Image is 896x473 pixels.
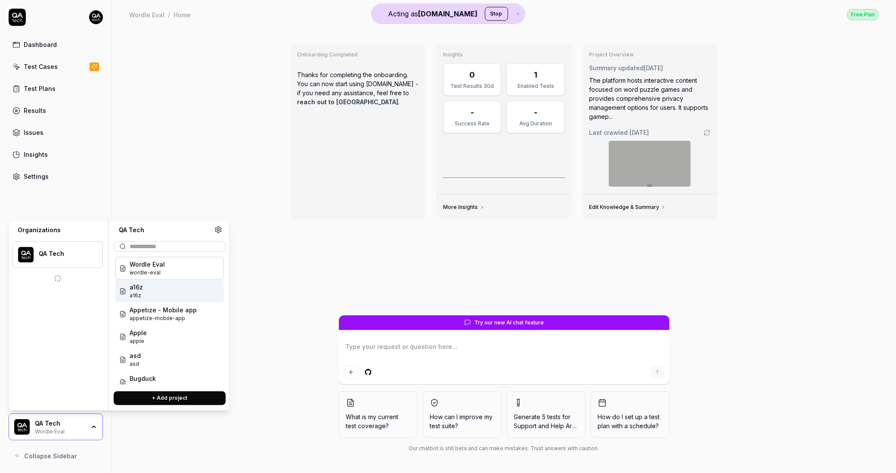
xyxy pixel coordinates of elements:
button: Collapse Sidebar [9,447,103,464]
h3: Insights [443,51,565,58]
a: Dashboard [9,36,103,53]
span: Summary updated [589,64,644,72]
span: Project ID: p7tT [130,383,156,391]
time: [DATE] [644,64,663,72]
span: Appetize - Mobile app [130,305,197,314]
span: Project ID: oEYH [130,292,143,299]
div: Wordle Eval [35,427,85,434]
div: 1 [534,69,537,81]
span: How do I set up a test plan with a schedule? [598,412,662,430]
span: Last crawled [589,128,649,137]
div: The platform hosts interactive content focused on word puzzle games and provides comprehensive pr... [589,76,711,121]
a: Issues [9,124,103,141]
div: Insights [24,150,48,159]
time: [DATE] [629,129,649,136]
a: Edit Knowledge & Summary [589,204,666,211]
button: Add attachment [344,365,358,379]
a: More Insights [443,204,485,211]
button: What is my current test coverage? [339,391,418,438]
div: - [471,106,474,118]
a: Test Cases [9,58,103,75]
button: Stop [485,7,508,21]
div: / [168,10,170,19]
div: Test Plans [24,84,56,93]
div: Test Results 30d [449,82,496,90]
div: Enabled Tests [512,82,559,90]
span: Support and Help Artic [514,422,579,429]
div: Success Rate [449,120,496,128]
p: Thanks for completing the onboarding. You can now start using [DOMAIN_NAME] - if you need any ass... [298,63,419,113]
span: Project ID: tYQV [130,314,197,322]
span: Project ID: 0zIX [130,337,147,345]
h3: Project Overview [589,51,711,58]
div: QA Tech [35,420,85,427]
div: Wordle Eval [129,10,164,19]
a: Organization settings [214,226,222,236]
div: QA Tech [39,250,91,258]
button: Generate 5 tests forSupport and Help Artic [507,391,586,438]
span: Project ID: VTgx [130,360,141,368]
div: Home [174,10,191,19]
div: QA Tech [114,226,214,234]
a: Results [9,102,103,119]
a: Test Plans [9,80,103,97]
button: QA Tech LogoQA Tech [12,241,103,268]
span: Project ID: Vfoq [130,269,165,277]
span: What is my current test coverage? [346,412,410,430]
img: 7ccf6c19-61ad-4a6c-8811-018b02a1b829.jpg [89,10,103,24]
span: How can I improve my test suite? [430,412,494,430]
button: How can I improve my test suite? [423,391,502,438]
span: Try our new AI chat feature [474,319,544,327]
div: Avg Duration [512,120,559,128]
span: a16z [130,283,143,292]
img: QA Tech Logo [14,419,30,435]
div: 0 [469,69,475,81]
button: + Add project [114,391,226,405]
button: QA Tech LogoQA TechWordle Eval [9,414,103,440]
span: Generate 5 tests for [514,412,578,430]
div: Organizations [12,226,103,234]
img: Screenshot [609,141,691,187]
a: Settings [9,168,103,185]
a: reach out to [GEOGRAPHIC_DATA] [298,98,399,106]
div: Suggestions [114,255,226,384]
a: Insights [9,146,103,163]
div: Dashboard [24,40,57,49]
a: Free Plan [847,9,879,20]
div: Results [24,106,46,115]
div: - [534,106,537,118]
div: Settings [24,172,49,181]
img: QA Tech Logo [18,247,34,262]
div: Our chatbot is still beta and can make mistakes. Trust answers with caution. [339,445,670,452]
span: asd [130,351,141,360]
span: Collapse Sidebar [24,451,77,461]
h3: Onboarding Completed [298,51,419,58]
span: Wordle Eval [130,260,165,269]
span: Apple [130,328,147,337]
a: Go to crawling settings [704,129,710,136]
span: Bugduck [130,374,156,383]
div: Issues [24,128,43,137]
button: How do I set up a test plan with a schedule? [591,391,670,438]
div: Test Cases [24,62,58,71]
